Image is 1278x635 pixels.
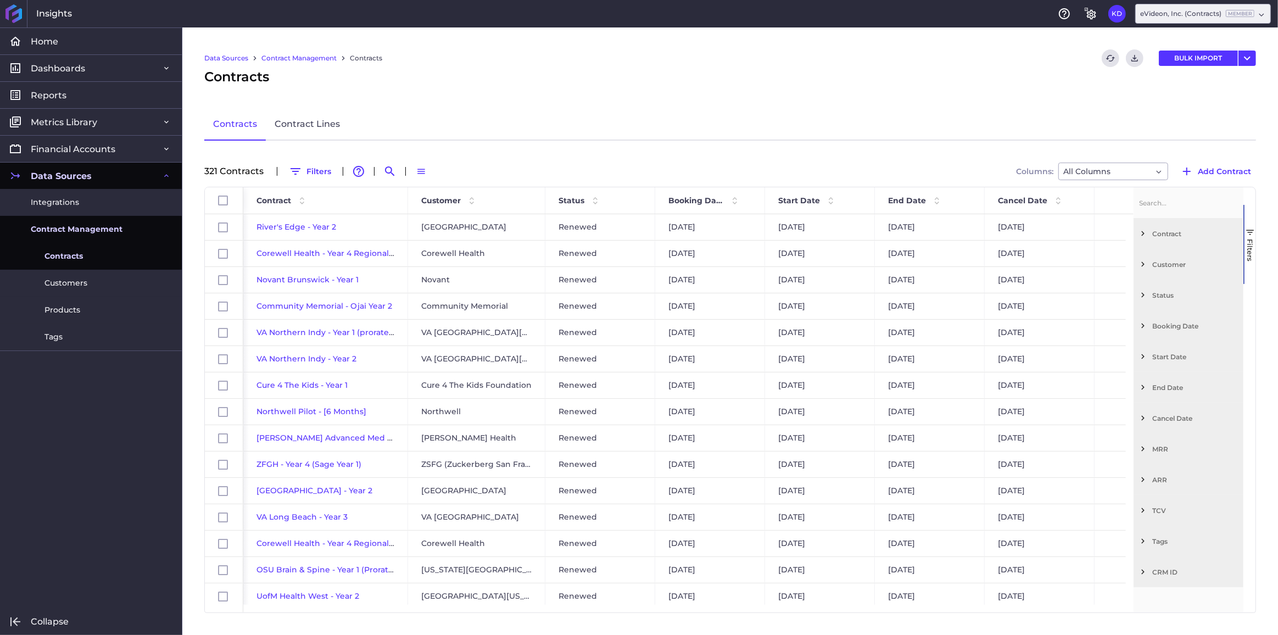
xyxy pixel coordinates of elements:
div: Press SPACE to select this row. [205,557,243,583]
div: TCV [1134,495,1243,526]
div: Renewed [545,452,655,477]
div: Press SPACE to select this row. [205,478,243,504]
a: [GEOGRAPHIC_DATA] - Year 2 [256,486,372,495]
span: [GEOGRAPHIC_DATA][US_STATE] [421,584,532,609]
div: $8,705.00 [1095,320,1204,346]
div: [DATE] [655,267,765,293]
span: VA Long Beach - Year 3 [256,512,348,522]
button: General Settings [1082,5,1100,23]
div: [DATE] [875,557,985,583]
span: Corewell Health - Year 4 Regionals ([GEOGRAPHIC_DATA]) [256,538,485,548]
div: [DATE] [985,267,1095,293]
span: Tags [1152,537,1239,545]
div: End Date [1134,372,1243,403]
a: OSU Brain & Spine - Year 1 (Prorated) [256,565,401,575]
span: VA Northern Indy - Year 1 (prorated) [256,327,397,337]
span: Corewell Health [421,241,485,266]
span: Products [44,304,80,316]
a: Contracts [350,53,382,63]
div: [DATE] [765,241,875,266]
div: [DATE] [875,241,985,266]
div: Renewed [545,372,655,398]
div: $12,346.67 [1095,583,1204,609]
a: River's Edge - Year 2 [256,222,336,232]
div: [DATE] [875,346,985,372]
span: Contracts [204,67,269,87]
span: Add Contract [1198,165,1251,177]
span: All Columns [1063,165,1110,178]
span: Reports [31,90,66,101]
div: [DATE] [985,583,1095,609]
span: Customer [1152,260,1239,269]
div: [DATE] [765,452,875,477]
span: Metrics Library [31,116,97,128]
div: Renewed [545,214,655,240]
div: Press SPACE to select this row. [205,531,243,557]
div: Press SPACE to select this row. [205,214,243,241]
a: [PERSON_NAME] Advanced Med - Year 1 [256,433,414,443]
span: Financial Accounts [31,143,115,155]
div: $4,483.33 [1095,241,1204,266]
span: Contract [1152,230,1239,238]
a: ZFGH - Year 4 (Sage Year 1) [256,459,361,469]
div: Press SPACE to select this row. [205,372,243,399]
div: [DATE] [765,399,875,425]
div: $18,787.50 [1095,504,1204,530]
span: Northwell [421,399,461,424]
div: Renewed [545,293,655,319]
div: Dropdown select [1135,4,1271,24]
div: 321 Contract s [204,167,270,176]
span: Status [559,196,584,205]
div: [DATE] [875,320,985,346]
span: Cancel Date [1152,414,1239,422]
div: $24,518.75 [1095,452,1204,477]
div: Tags [1134,526,1243,556]
span: Customer [421,196,461,205]
div: [DATE] [875,293,985,319]
div: [DATE] [655,293,765,319]
span: Columns: [1016,168,1053,175]
div: [DATE] [655,399,765,425]
span: Status [1152,291,1239,299]
a: Contracts [204,109,266,141]
div: [DATE] [985,557,1095,583]
span: Start Date [778,196,820,205]
div: Contract [1134,218,1243,249]
a: Data Sources [204,53,248,63]
div: Renewed [545,399,655,425]
div: [DATE] [765,425,875,451]
button: Refresh [1102,49,1119,67]
button: Search by [381,163,399,180]
div: [DATE] [655,478,765,504]
button: User Menu [1108,5,1126,23]
div: [DATE] [985,478,1095,504]
div: Press SPACE to select this row. [205,452,243,478]
span: Northwell Pilot - [6 Months] [256,406,366,416]
div: [DATE] [985,320,1095,346]
div: Renewed [545,241,655,266]
span: End Date [1152,383,1239,392]
span: Tags [44,331,63,343]
a: UofM Health West - Year 2 [256,591,359,601]
div: $1,780.42 [1095,214,1204,240]
div: Press SPACE to select this row. [205,293,243,320]
div: [DATE] [985,241,1095,266]
div: CRM ID [1134,556,1243,587]
div: Renewed [545,583,655,609]
div: [DATE] [765,346,875,372]
div: Renewed [545,346,655,372]
div: $331.25 [1095,267,1204,293]
span: Novant Brunswick - Year 1 [256,275,359,285]
span: Novant [421,268,450,292]
a: Community Memorial - Ojai Year 2 [256,301,392,311]
div: [DATE] [655,241,765,266]
span: [US_STATE][GEOGRAPHIC_DATA] [421,558,532,582]
div: [DATE] [765,293,875,319]
button: Add Contract [1175,163,1256,180]
span: Cancel Date [998,196,1047,205]
div: [DATE] [765,557,875,583]
button: BULK IMPORT [1159,51,1238,66]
